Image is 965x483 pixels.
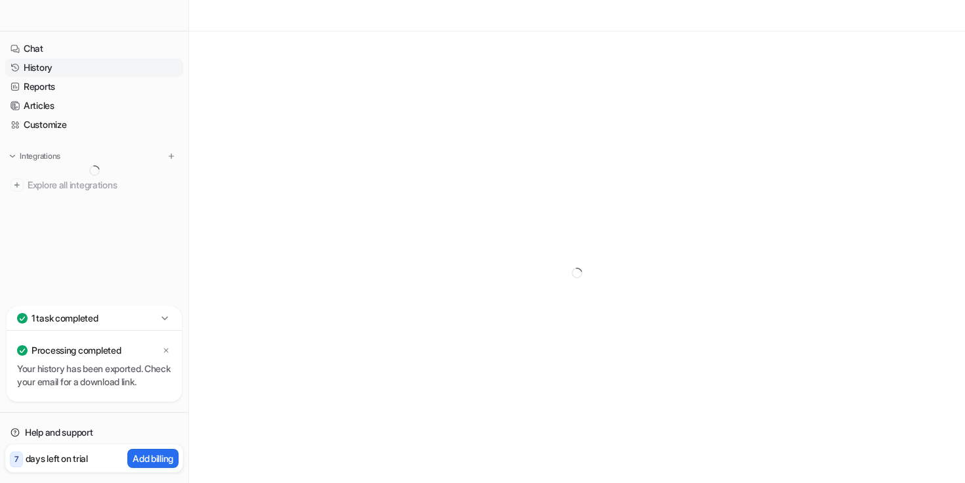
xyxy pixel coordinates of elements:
a: Articles [5,96,183,115]
img: expand menu [8,152,17,161]
p: 1 task completed [32,312,98,325]
button: Add billing [127,449,179,468]
p: days left on trial [26,451,88,465]
img: menu_add.svg [167,152,176,161]
p: Integrations [20,151,60,161]
a: Explore all integrations [5,176,183,194]
span: Explore all integrations [28,175,178,196]
a: History [5,58,183,77]
p: Your history has been exported. Check your email for a download link. [17,362,171,388]
a: Reports [5,77,183,96]
p: 7 [14,453,18,465]
a: Customize [5,115,183,134]
p: Processing completed [32,344,121,357]
img: explore all integrations [11,178,24,192]
a: Chat [5,39,183,58]
button: Integrations [5,150,64,163]
a: Help and support [5,423,183,442]
p: Add billing [133,451,173,465]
